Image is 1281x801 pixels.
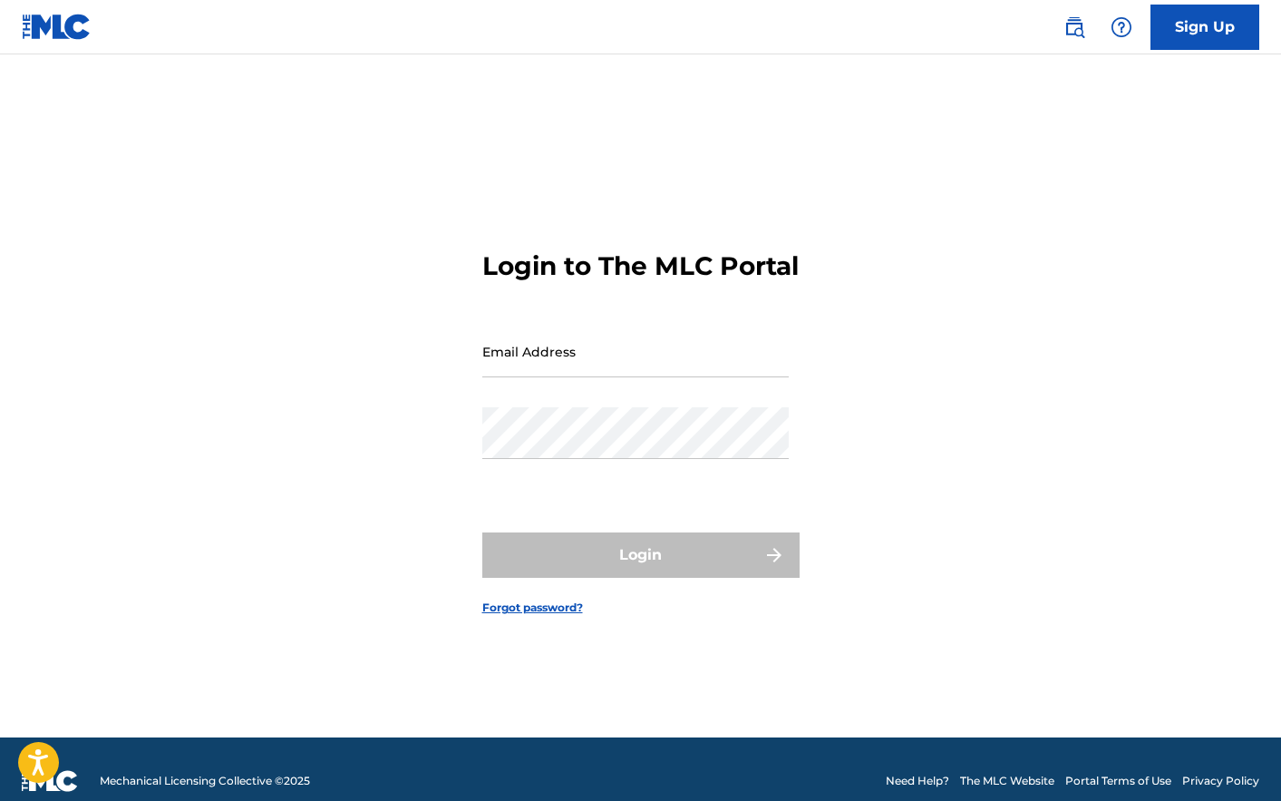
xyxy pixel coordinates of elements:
h3: Login to The MLC Portal [482,250,799,282]
img: logo [22,770,78,792]
div: Help [1103,9,1140,45]
a: The MLC Website [960,773,1054,789]
a: Portal Terms of Use [1065,773,1171,789]
span: Mechanical Licensing Collective © 2025 [100,773,310,789]
img: search [1063,16,1085,38]
a: Privacy Policy [1182,773,1259,789]
a: Sign Up [1150,5,1259,50]
a: Public Search [1056,9,1092,45]
a: Forgot password? [482,600,583,616]
img: help [1111,16,1132,38]
a: Need Help? [886,773,949,789]
img: MLC Logo [22,14,92,40]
